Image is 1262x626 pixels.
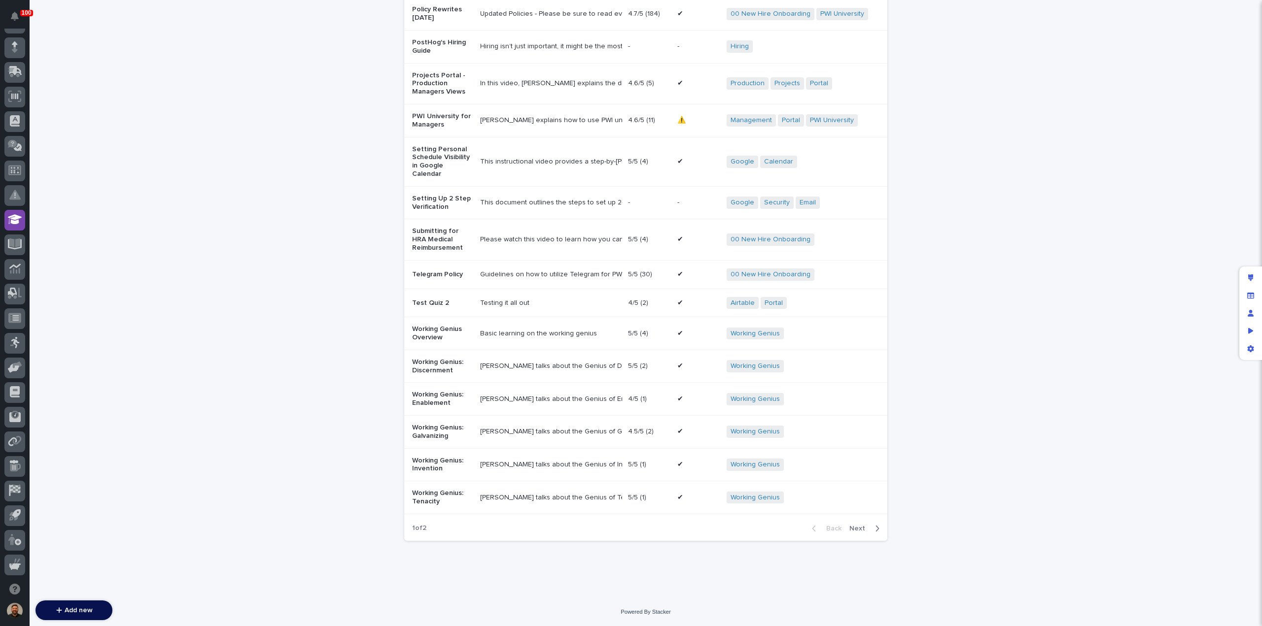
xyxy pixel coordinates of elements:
[10,55,179,70] p: How can we help?
[731,299,755,307] a: Airtable
[412,112,472,129] p: PWI University for Managers
[98,182,119,190] span: Pylon
[10,109,28,127] img: 1736555164131-43832dd5-751b-4058-ba23-39d91318e5a0
[480,299,529,307] div: Testing it all out
[677,40,681,51] p: -
[4,600,25,621] button: users-avatar
[731,10,810,18] a: 00 New Hire Onboarding
[628,197,632,207] p: -
[480,235,620,244] div: Please watch this video to learn how you can submit your receipts for reimbursement through your ...
[820,10,864,18] a: PWI University
[4,579,25,599] button: Open support chat
[628,114,657,125] p: 4.6/5 (11)
[22,9,32,16] p: 100
[404,30,1114,63] tr: PostHog's Hiring GuideHiring isn’t just important, it might be the most important thing for a sta...
[412,270,472,279] p: Telegram Policy
[412,489,472,506] p: Working Genius: Tenacity
[35,600,112,620] button: Add new
[404,289,1114,317] tr: Test Quiz 2Testing it all out 4/5 (2)4/5 (2) ✔✔ Airtable Portal All Employees
[412,5,472,22] p: Policy Rewrites [DATE]
[782,116,800,125] a: Portal
[677,114,688,125] p: ⚠️
[412,325,472,342] p: Working Genius Overview
[6,154,58,172] a: 📖Help Docs
[731,42,749,51] a: Hiring
[1242,287,1260,304] div: Manage fields and data
[810,116,854,125] a: PWI University
[628,360,650,370] p: 5/5 (2)
[412,227,472,252] p: Submitting for HRA Medical Reimbursement
[70,182,119,190] a: Powered byPylon
[731,116,772,125] a: Management
[412,71,472,96] p: Projects Portal - Production Managers Views
[677,297,685,307] p: ✔
[480,494,620,502] div: [PERSON_NAME] talks about the Genius of Tenacity, what it looks like, and how you can use it.
[731,461,780,469] a: Working Genius
[628,297,650,307] p: 4/5 (2)
[677,268,685,279] p: ✔
[731,270,810,279] a: 00 New Hire Onboarding
[731,79,765,88] a: Production
[677,233,685,244] p: ✔
[677,328,685,338] p: ✔
[404,186,1114,219] tr: Setting Up 2 Step VerificationThis document outlines the steps to set up 2-Step Authentication fo...
[677,77,685,88] p: ✔
[26,79,163,89] input: Clear
[34,119,125,127] div: We're available if you need us!
[628,156,650,166] p: 5/5 (4)
[480,116,620,125] div: [PERSON_NAME] explains how to use PWI university, add lessons, and create assignments.
[404,516,434,540] p: 1 of 2
[628,328,650,338] p: 5/5 (4)
[404,260,1114,289] tr: Telegram PolicyGuidelines on how to utilize Telegram for PWI employees. 5/5 (30)5/5 (30) ✔✔ 00 Ne...
[404,350,1114,383] tr: Working Genius: Discernment[PERSON_NAME] talks about the Genius of Discernment, what it looks lik...
[34,109,162,119] div: Start new chat
[404,416,1114,449] tr: Working Genius: Galvanizing[PERSON_NAME] talks about the Genius of Galvanizing, what it looks lik...
[480,158,620,166] div: This instructional video provides a step-by-[PERSON_NAME] on how to adjust the visibility setting...
[810,79,828,88] a: Portal
[628,268,654,279] p: 5/5 (30)
[480,198,620,207] div: This document outlines the steps to set up 2-Step Authentication for Gmail.
[765,299,783,307] a: Portal
[849,525,871,532] span: Next
[480,10,620,18] div: Updated Policies - Please be sure to read everything. If you have any questions, please see [PERS...
[480,461,620,469] div: [PERSON_NAME] talks about the Genius of Invention, what it looks like, and how you can use it.
[1242,322,1260,340] div: Preview as
[731,158,754,166] a: Google
[480,42,620,51] div: Hiring isn’t just important, it might be the most important thing for a startup. This article exp...
[1242,340,1260,358] div: App settings
[677,426,685,436] p: ✔
[480,395,620,403] div: [PERSON_NAME] talks about the Genius of Enablement, what it looks like, and how you can use it.
[10,159,18,167] div: 📖
[404,383,1114,416] tr: Working Genius: Enablement[PERSON_NAME] talks about the Genius of Enablement, what it looks like,...
[628,459,648,469] p: 5/5 (1)
[4,6,25,27] button: Notifications
[412,424,472,440] p: Working Genius: Galvanizing
[677,393,685,403] p: ✔
[404,137,1114,186] tr: Setting Personal Schedule Visibility in Google CalendarThis instructional video provides a step-b...
[677,492,685,502] p: ✔
[621,609,670,615] a: Powered By Stacker
[677,8,685,18] p: ✔
[845,524,887,533] button: Next
[774,79,800,88] a: Projects
[404,104,1114,137] tr: PWI University for Managers[PERSON_NAME] explains how to use PWI university, add lessons, and cre...
[628,492,648,502] p: 5/5 (1)
[731,395,780,403] a: Working Genius
[677,156,685,166] p: ✔
[12,12,25,28] div: Notifications100
[628,233,650,244] p: 5/5 (4)
[404,481,1114,514] tr: Working Genius: Tenacity[PERSON_NAME] talks about the Genius of Tenacity, what it looks like, and...
[628,393,649,403] p: 4/5 (1)
[731,428,780,436] a: Working Genius
[677,360,685,370] p: ✔
[404,219,1114,260] tr: Submitting for HRA Medical ReimbursementPlease watch this video to learn how you can submit your ...
[168,112,179,124] button: Start new chat
[10,39,179,55] p: Welcome 👋
[628,40,632,51] p: -
[412,145,472,178] p: Setting Personal Schedule Visibility in Google Calendar
[404,317,1114,350] tr: Working Genius OverviewBasic learning on the working genius 5/5 (4)5/5 (4) ✔✔ Working Genius All ...
[404,448,1114,481] tr: Working Genius: Invention[PERSON_NAME] talks about the Genius of Invention, what it looks like, a...
[731,494,780,502] a: Working Genius
[677,459,685,469] p: ✔
[804,524,845,533] button: Back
